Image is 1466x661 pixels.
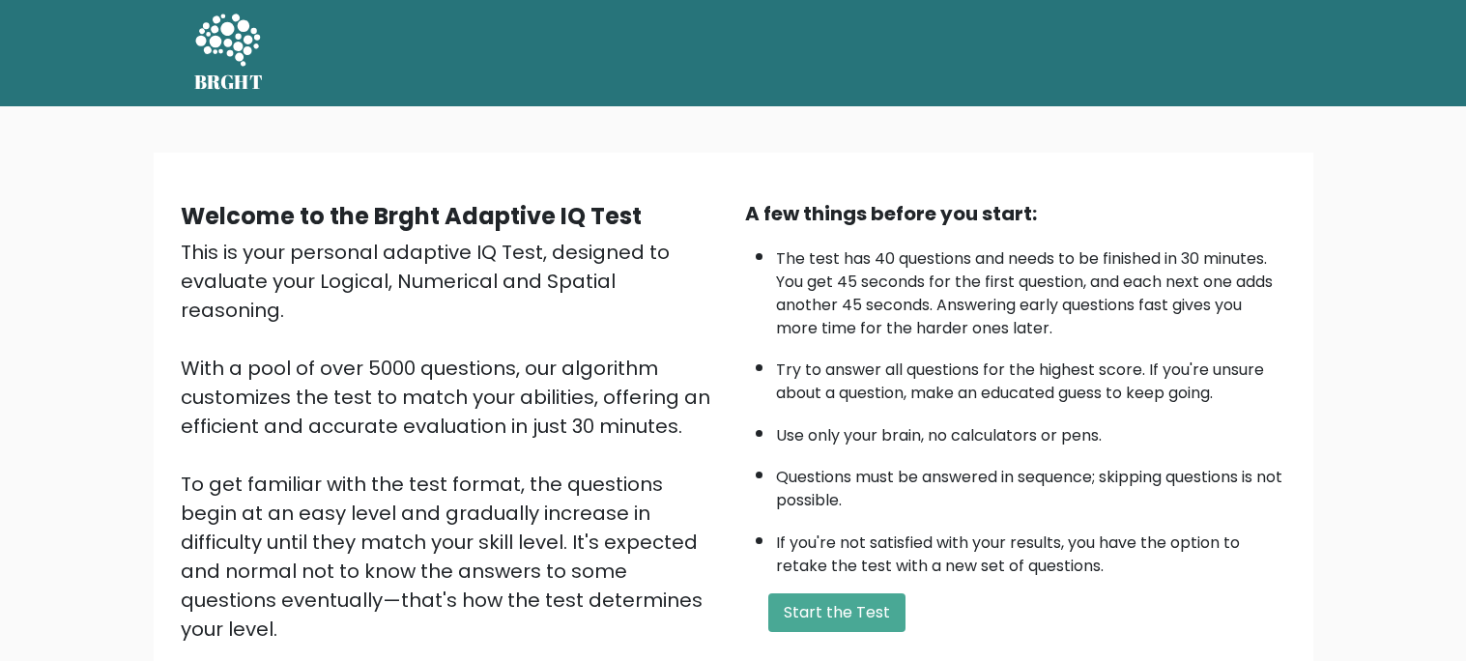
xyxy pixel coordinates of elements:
button: Start the Test [768,593,905,632]
div: A few things before you start: [745,199,1286,228]
li: Try to answer all questions for the highest score. If you're unsure about a question, make an edu... [776,349,1286,405]
a: BRGHT [194,8,264,99]
h5: BRGHT [194,71,264,94]
li: If you're not satisfied with your results, you have the option to retake the test with a new set ... [776,522,1286,578]
li: Questions must be answered in sequence; skipping questions is not possible. [776,456,1286,512]
b: Welcome to the Brght Adaptive IQ Test [181,200,642,232]
li: The test has 40 questions and needs to be finished in 30 minutes. You get 45 seconds for the firs... [776,238,1286,340]
li: Use only your brain, no calculators or pens. [776,415,1286,447]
